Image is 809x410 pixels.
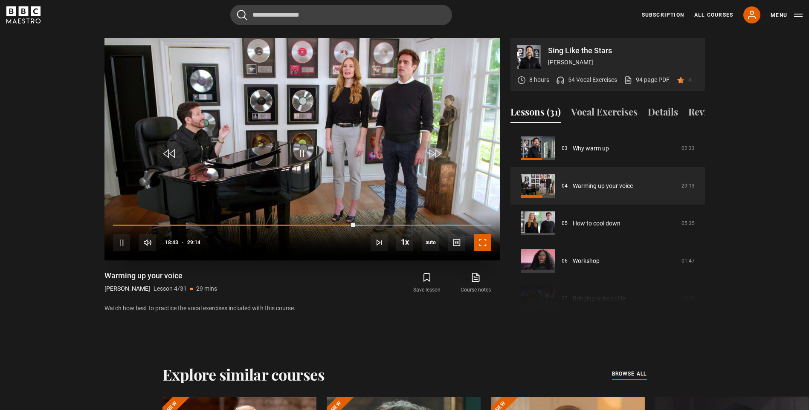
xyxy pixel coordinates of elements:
[187,235,200,250] span: 29:14
[624,75,670,84] a: 94 page PDF
[422,234,439,251] span: auto
[104,271,217,281] h1: Warming up your voice
[612,370,647,379] a: browse all
[165,235,178,250] span: 18:43
[573,219,621,228] a: How to cool down
[771,11,803,20] button: Toggle navigation
[448,234,465,251] button: Captions
[230,5,452,25] input: Search
[396,234,413,251] button: Playback Rate
[510,105,561,123] button: Lessons (31)
[104,284,150,293] p: [PERSON_NAME]
[182,240,184,245] span: -
[529,75,549,84] p: 8 hours
[568,75,617,84] p: 54 Vocal Exercises
[688,105,742,123] button: Reviews (60)
[196,284,217,293] p: 29 mins
[113,234,130,251] button: Pause
[642,11,684,19] a: Subscription
[104,38,500,260] video-js: Video Player
[612,370,647,378] span: browse all
[162,365,325,383] h2: Explore similar courses
[648,105,678,123] button: Details
[6,6,41,23] svg: BBC Maestro
[573,257,600,266] a: Workshop
[451,271,500,295] a: Course notes
[474,234,491,251] button: Fullscreen
[548,58,698,67] p: [PERSON_NAME]
[573,144,609,153] a: Why warm up
[403,271,451,295] button: Save lesson
[371,234,388,251] button: Next Lesson
[571,105,638,123] button: Vocal Exercises
[154,284,187,293] p: Lesson 4/31
[113,225,491,226] div: Progress Bar
[694,11,733,19] a: All Courses
[139,234,156,251] button: Mute
[104,304,500,313] p: Watch how best to practice the vocal exercises included with this course.
[573,182,633,191] a: Warming up your voice
[422,234,439,251] div: Current quality: 720p
[237,10,247,20] button: Submit the search query
[548,47,698,55] p: Sing Like the Stars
